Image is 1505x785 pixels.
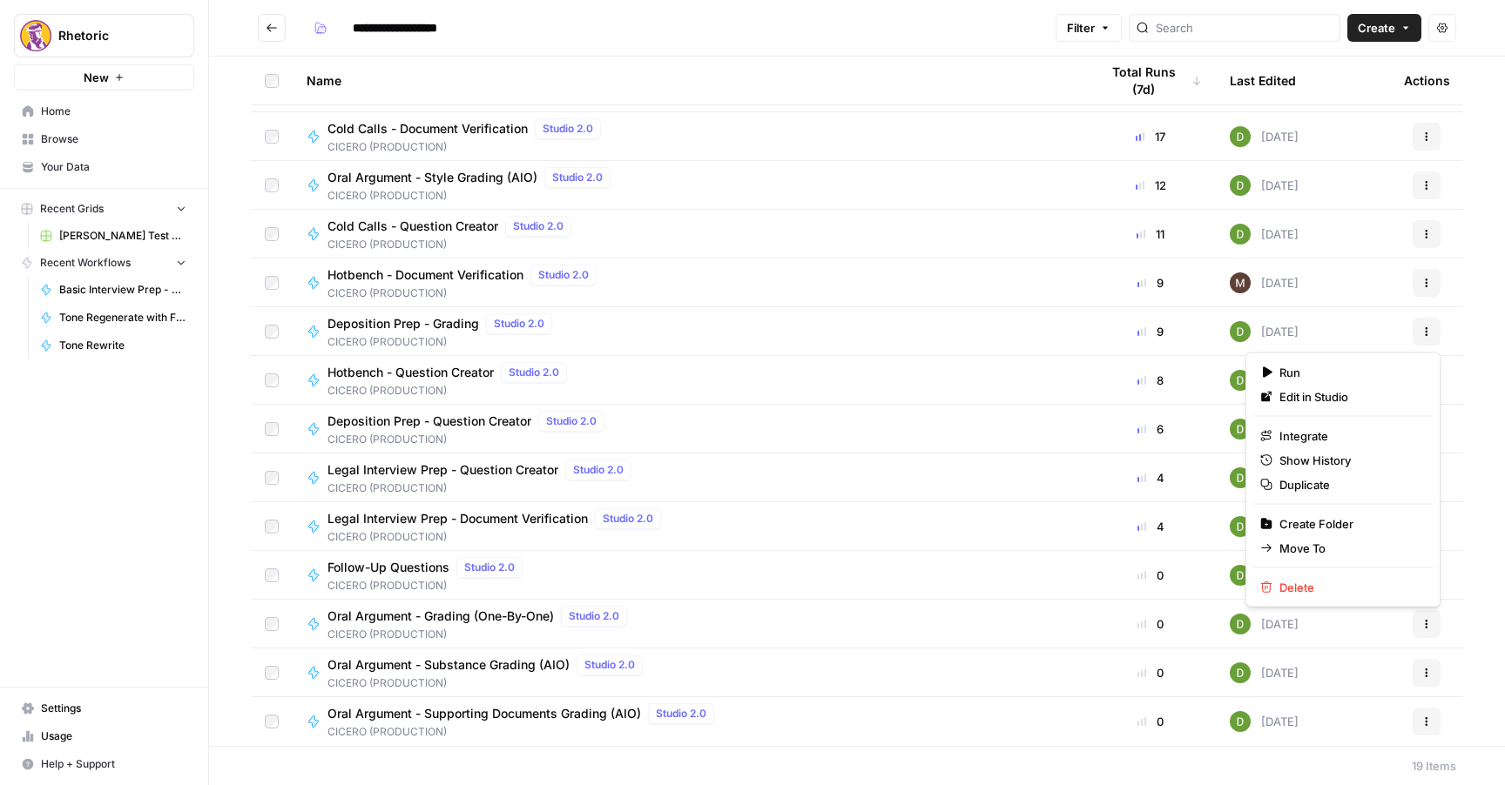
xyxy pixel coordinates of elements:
img: 9imwbg9onax47rbj8p24uegffqjq [1230,370,1251,391]
a: Hotbench - Question CreatorStudio 2.0CICERO (PRODUCTION) [307,362,1071,399]
button: Help + Support [14,750,194,778]
button: Filter [1056,14,1122,42]
div: 6 [1099,420,1202,438]
a: Home [14,97,194,125]
img: 9imwbg9onax47rbj8p24uegffqjq [1230,467,1251,488]
a: Oral Argument - Substance Grading (AIO)Studio 2.0CICERO (PRODUCTION) [307,654,1071,691]
img: 9imwbg9onax47rbj8p24uegffqjq [1230,662,1251,683]
span: Oral Argument - Grading (One-By-One) [327,607,554,625]
span: Show History [1279,452,1419,469]
span: CICERO (PRODUCTION) [327,529,668,545]
div: [DATE] [1230,662,1299,683]
a: Tone Regenerate with Feedback [32,304,194,332]
span: Oral Argument - Substance Grading (AIO) [327,656,570,674]
span: Duplicate [1279,476,1419,493]
div: 4 [1099,518,1202,535]
img: 9imwbg9onax47rbj8p24uegffqjq [1230,516,1251,537]
span: Studio 2.0 [538,267,589,283]
span: CICERO (PRODUCTION) [327,578,530,594]
span: Deposition Prep - Grading [327,315,479,332]
div: 19 Items [1412,757,1456,775]
div: [DATE] [1230,467,1299,488]
span: CICERO (PRODUCTION) [327,334,559,350]
a: Usage [14,722,194,750]
button: Recent Grids [14,196,194,222]
div: [DATE] [1230,175,1299,196]
div: [DATE] [1230,614,1299,634]
div: Total Runs (7d) [1099,57,1202,104]
button: Workspace: Rhetoric [14,14,194,57]
a: Your Data [14,153,194,181]
div: [DATE] [1230,370,1299,391]
span: Studio 2.0 [569,608,619,624]
span: Usage [41,728,186,744]
a: Deposition Prep - GradingStudio 2.0CICERO (PRODUCTION) [307,313,1071,350]
button: Create [1347,14,1421,42]
span: Edit in Studio [1279,388,1419,406]
a: Legal Interview Prep - Document VerificationStudio 2.0CICERO (PRODUCTION) [307,508,1071,545]
span: Hotbench - Document Verification [327,266,523,284]
span: Settings [41,701,186,716]
span: Cold Calls - Document Verification [327,120,528,138]
span: Hotbench - Question Creator [327,364,494,381]
span: Create [1358,19,1395,37]
div: [DATE] [1230,711,1299,732]
img: 9imwbg9onax47rbj8p24uegffqjq [1230,711,1251,732]
span: Studio 2.0 [656,706,706,721]
div: [DATE] [1230,419,1299,439]
span: Studio 2.0 [573,462,624,478]
div: [DATE] [1230,272,1299,293]
a: Cold Calls - Document VerificationStudio 2.0CICERO (PRODUCTION) [307,118,1071,155]
span: Integrate [1279,427,1419,445]
span: Studio 2.0 [584,657,635,673]
span: Create Folder [1279,515,1419,533]
img: 9imwbg9onax47rbj8p24uegffqjq [1230,614,1251,634]
span: Help + Support [41,756,186,772]
span: Studio 2.0 [464,560,515,575]
div: 17 [1099,128,1202,145]
div: [DATE] [1230,224,1299,245]
span: Legal Interview Prep - Question Creator [327,461,558,479]
span: [PERSON_NAME] Test Workflow - SERP Overview Grid [59,228,186,244]
div: 9 [1099,323,1202,340]
a: Settings [14,694,194,722]
div: [DATE] [1230,516,1299,537]
div: 11 [1099,225,1202,243]
input: Search [1156,19,1333,37]
img: 9imwbg9onax47rbj8p24uegffqjq [1230,224,1251,245]
a: Oral Argument - Supporting Documents Grading (AIO)Studio 2.0CICERO (PRODUCTION) [307,703,1071,740]
span: Legal Interview Prep - Document Verification [327,510,588,527]
div: 8 [1099,372,1202,389]
img: 9imwbg9onax47rbj8p24uegffqjq [1230,175,1251,196]
span: Studio 2.0 [513,218,564,234]
img: 9imwbg9onax47rbj8p24uegffqjq [1230,126,1251,147]
span: Your Data [41,159,186,175]
span: Deposition Prep - Question Creator [327,413,531,430]
span: Basic Interview Prep - Grading [59,282,186,298]
span: New [84,69,109,86]
span: Cold Calls - Question Creator [327,218,498,235]
div: [DATE] [1230,126,1299,147]
span: CICERO (PRODUCTION) [327,285,604,301]
span: CICERO (PRODUCTION) [327,724,721,740]
span: Studio 2.0 [603,511,653,527]
span: Home [41,104,186,119]
img: 9imwbg9onax47rbj8p24uegffqjq [1230,419,1251,439]
button: Go back [258,14,286,42]
span: Studio 2.0 [509,365,559,380]
div: 0 [1099,615,1202,633]
span: CICERO (PRODUCTION) [327,675,650,691]
span: Recent Grids [40,201,104,217]
span: Studio 2.0 [543,121,593,137]
a: Oral Argument - Grading (One-By-One)Studio 2.0CICERO (PRODUCTION) [307,606,1071,642]
span: Studio 2.0 [494,316,544,332]
span: Oral Argument - Style Grading (AIO) [327,169,537,186]
button: Recent Workflows [14,250,194,276]
span: Rhetoric [58,27,164,44]
img: 9imwbg9onax47rbj8p24uegffqjq [1230,565,1251,586]
div: 0 [1099,567,1202,584]
a: Follow-Up QuestionsStudio 2.0CICERO (PRODUCTION) [307,557,1071,594]
span: CICERO (PRODUCTION) [327,188,618,204]
div: 9 [1099,274,1202,292]
div: Name [307,57,1071,104]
